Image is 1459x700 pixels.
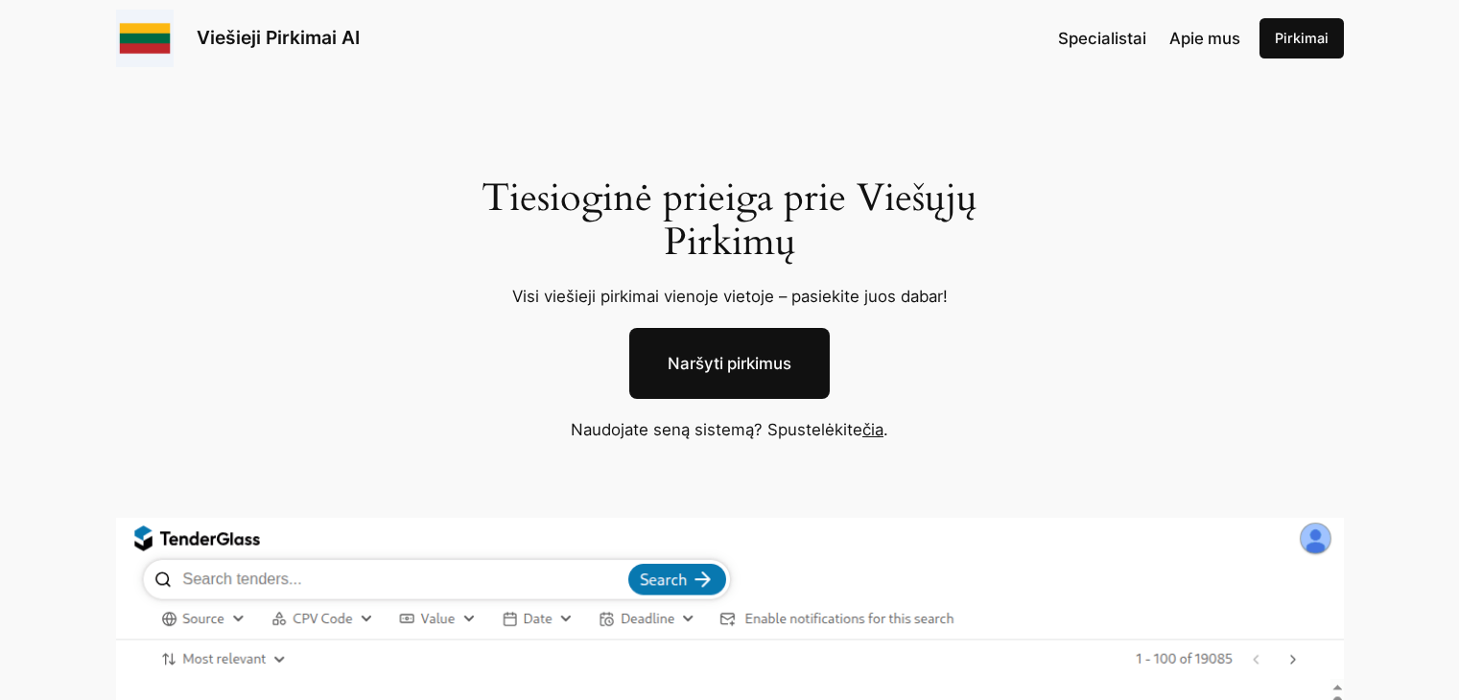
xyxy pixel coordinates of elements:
[459,284,1000,309] p: Visi viešieji pirkimai vienoje vietoje – pasiekite juos dabar!
[629,328,830,399] a: Naršyti pirkimus
[1058,26,1240,51] nav: Navigation
[862,420,883,439] a: čia
[1169,29,1240,48] span: Apie mus
[433,417,1027,442] p: Naudojate seną sistemą? Spustelėkite .
[1058,29,1146,48] span: Specialistai
[116,10,174,67] img: Viešieji pirkimai logo
[1058,26,1146,51] a: Specialistai
[1169,26,1240,51] a: Apie mus
[1259,18,1344,58] a: Pirkimai
[459,176,1000,265] h1: Tiesioginė prieiga prie Viešųjų Pirkimų
[197,26,360,49] a: Viešieji Pirkimai AI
